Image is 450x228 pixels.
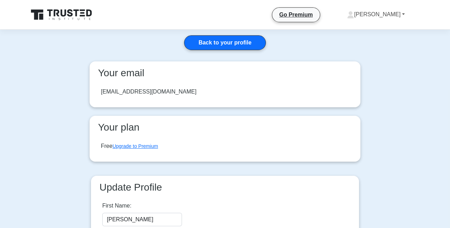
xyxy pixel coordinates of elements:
[101,142,158,150] div: Free
[330,7,422,22] a: [PERSON_NAME]
[95,67,355,79] h3: Your email
[102,202,132,210] label: First Name:
[95,121,355,133] h3: Your plan
[97,181,353,193] h3: Update Profile
[184,35,266,50] a: Back to your profile
[112,143,158,149] a: Upgrade to Premium
[275,10,317,19] a: Go Premium
[101,88,196,96] div: [EMAIL_ADDRESS][DOMAIN_NAME]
